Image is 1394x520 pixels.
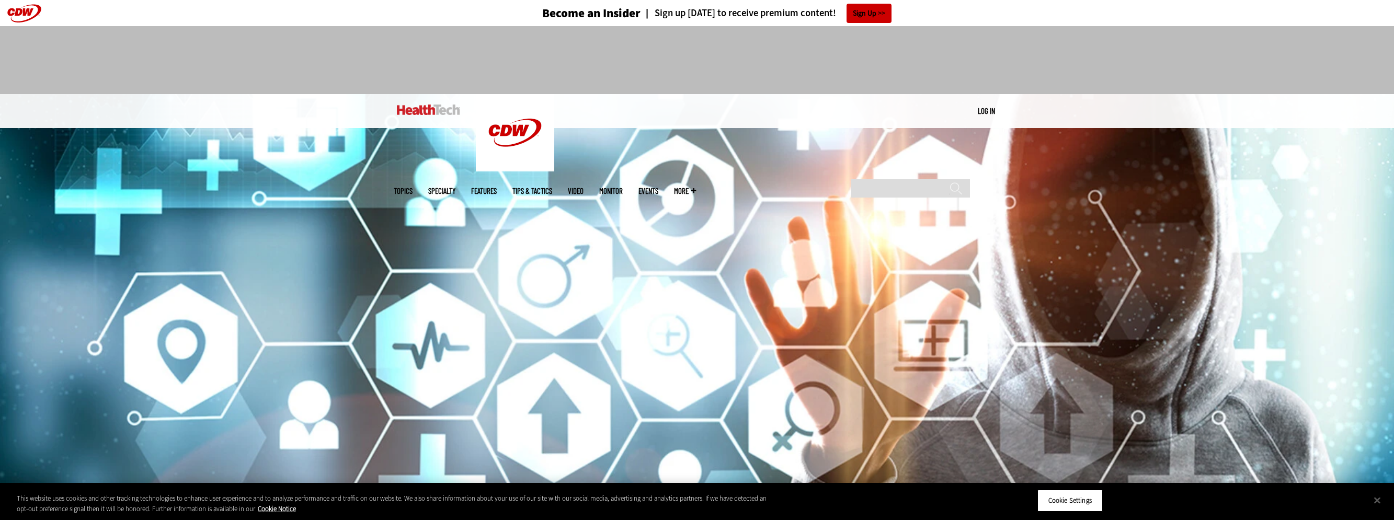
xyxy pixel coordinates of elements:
[507,37,887,84] iframe: advertisement
[847,4,892,23] a: Sign Up
[476,163,554,174] a: CDW
[512,187,552,195] a: Tips & Tactics
[978,106,995,115] a: Log in
[568,187,584,195] a: Video
[978,106,995,117] div: User menu
[428,187,455,195] span: Specialty
[17,493,767,514] div: This website uses cookies and other tracking technologies to enhance user experience and to analy...
[1037,490,1103,512] button: Cookie Settings
[641,8,836,18] a: Sign up [DATE] to receive premium content!
[542,7,641,19] h3: Become an Insider
[394,187,413,195] span: Topics
[476,94,554,171] img: Home
[599,187,623,195] a: MonITor
[397,105,460,115] img: Home
[1366,489,1389,512] button: Close
[258,504,296,513] a: More information about your privacy
[471,187,497,195] a: Features
[674,187,696,195] span: More
[503,7,641,19] a: Become an Insider
[638,187,658,195] a: Events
